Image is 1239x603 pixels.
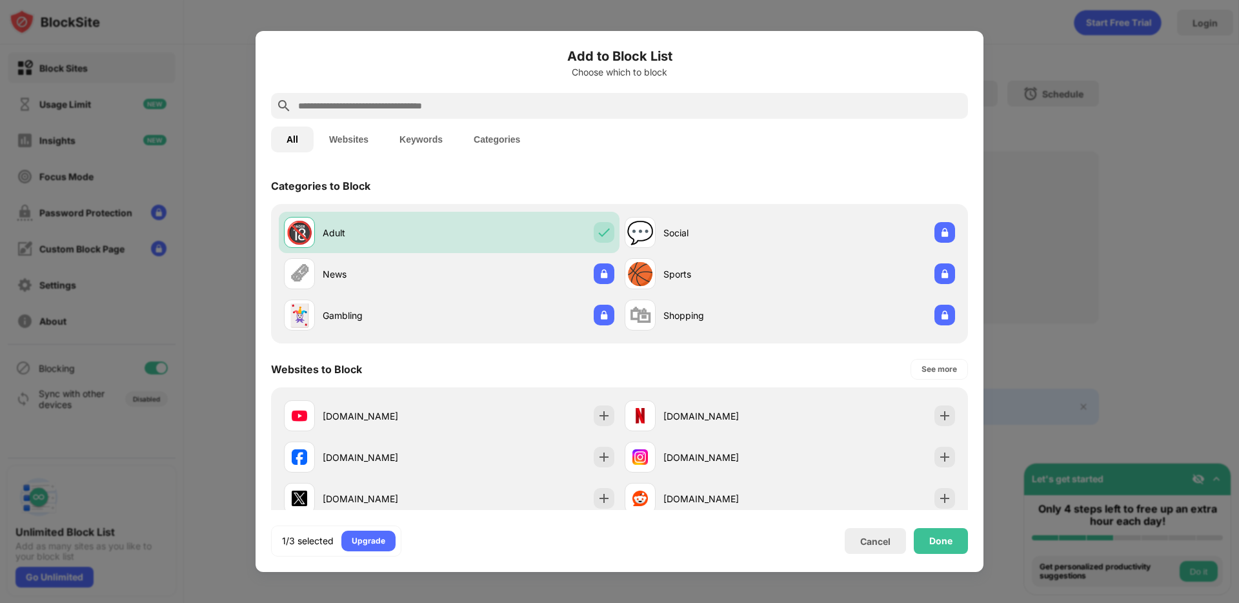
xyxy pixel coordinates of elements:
div: Done [929,536,952,546]
img: favicons [632,491,648,506]
div: Shopping [663,309,790,322]
div: Sports [663,267,790,281]
div: [DOMAIN_NAME] [323,492,449,506]
img: favicons [292,491,307,506]
button: Categories [458,127,536,152]
div: [DOMAIN_NAME] [323,451,449,464]
div: Websites to Block [271,363,362,376]
img: favicons [292,449,307,465]
button: All [271,127,314,152]
div: Categories to Block [271,179,370,192]
div: 🗞 [288,261,310,287]
div: 🔞 [286,220,313,246]
div: Cancel [860,536,891,547]
div: News [323,267,449,281]
div: Adult [323,226,449,240]
img: favicons [292,408,307,424]
div: Upgrade [352,535,385,547]
img: search.svg [276,98,292,114]
div: [DOMAIN_NAME] [663,451,790,464]
h6: Add to Block List [271,46,968,66]
img: favicons [632,449,648,465]
button: Websites [314,127,384,152]
div: [DOMAIN_NAME] [663,409,790,423]
div: Gambling [323,309,449,322]
div: 🃏 [286,302,313,329]
div: Choose which to block [271,67,968,77]
div: 1/3 selected [282,535,334,547]
div: Social [663,226,790,240]
div: [DOMAIN_NAME] [663,492,790,506]
div: 🏀 [627,261,654,287]
div: 🛍 [629,302,651,329]
img: favicons [632,408,648,424]
div: See more [922,363,957,376]
div: [DOMAIN_NAME] [323,409,449,423]
button: Keywords [384,127,458,152]
div: 💬 [627,220,654,246]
